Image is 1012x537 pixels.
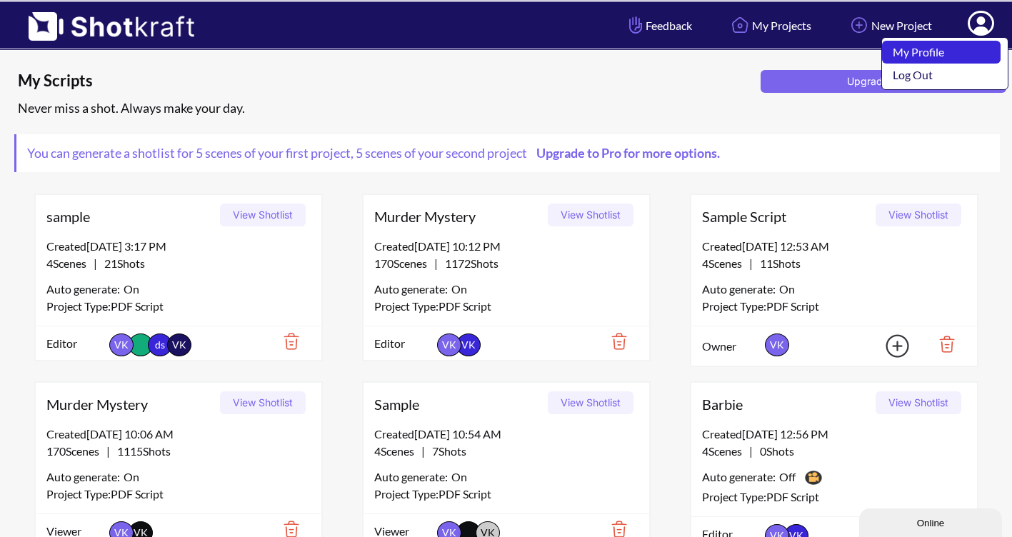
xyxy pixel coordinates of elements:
span: Sample Script [702,206,871,227]
span: | [702,443,794,460]
span: Auto generate: [702,281,779,298]
span: sample [46,206,215,227]
span: VK [167,333,191,356]
span: Auto generate: [702,468,779,488]
img: Trash Icon [917,332,966,356]
div: Created [DATE] 10:06 AM [46,426,311,443]
span: Sample [374,393,543,415]
img: Camera Icon [801,467,826,488]
span: My Scripts [18,70,756,91]
span: 5 scenes of your first project , [194,145,354,161]
span: 1115 Shots [110,444,171,458]
span: Feedback [626,17,692,34]
span: | [46,255,145,272]
div: Project Type: PDF Script [46,486,311,503]
img: Add Icon [847,13,871,37]
span: 170 Scenes [46,444,106,458]
span: | [374,443,466,460]
button: View Shotlist [548,204,633,226]
span: Auto generate: [46,281,124,298]
div: Created [DATE] 10:54 AM [374,426,638,443]
span: On [451,468,467,486]
span: On [451,281,467,298]
button: View Shotlist [876,391,961,414]
div: Project Type: PDF Script [702,298,966,315]
button: View Shotlist [876,204,961,226]
span: Editor [374,335,434,352]
span: VK [109,333,134,356]
a: Upgrade to Pro for more options. [527,145,727,161]
span: On [124,281,139,298]
img: Trash Icon [589,329,638,353]
button: View Shotlist [220,391,306,414]
div: Created [DATE] 12:56 PM [702,426,966,443]
span: On [779,281,795,298]
span: | [702,255,801,272]
span: Owner [702,338,761,355]
span: 4 Scenes [374,444,421,458]
span: 11 Shots [753,256,801,270]
iframe: chat widget [859,506,1005,537]
div: Project Type: PDF Script [374,486,638,503]
span: Auto generate: [46,468,124,486]
div: Project Type: PDF Script [702,488,966,506]
span: 0 Shots [753,444,794,458]
span: Auto generate: [374,281,451,298]
span: ds [148,333,172,356]
span: Murder Mystery [46,393,215,415]
img: Hand Icon [626,13,646,37]
a: New Project [836,6,943,44]
span: 21 Shots [97,256,145,270]
span: | [374,255,499,272]
span: Auto generate: [374,468,451,486]
span: Barbie [702,393,871,415]
a: My Profile [882,41,1001,64]
span: 5 scenes of your second project [354,145,527,161]
div: Project Type: PDF Script [374,298,638,315]
span: Off [779,468,796,488]
span: 4 Scenes [702,256,749,270]
div: Never miss a shot. Always make your day. [14,96,1005,120]
span: 4 Scenes [702,444,749,458]
span: 170 Scenes [374,256,434,270]
span: Murder Mystery [374,206,543,227]
span: VK [765,333,789,356]
button: View Shotlist [548,391,633,414]
div: Project Type: PDF Script [46,298,311,315]
a: My Projects [717,6,822,44]
span: VK [437,333,461,356]
div: Created [DATE] 3:17 PM [46,238,311,255]
img: Trash Icon [261,329,311,353]
span: You can generate a shotlist for [16,134,738,172]
div: Created [DATE] 10:12 PM [374,238,638,255]
span: Editor [46,335,106,352]
span: 1172 Shots [438,256,499,270]
span: | [46,443,171,460]
span: 7 Shots [425,444,466,458]
div: Created [DATE] 12:53 AM [702,238,966,255]
button: Upgrade to Pro [761,70,1006,93]
a: Log Out [882,64,1001,86]
span: 4 Scenes [46,256,94,270]
span: VK [456,333,481,356]
button: View Shotlist [220,204,306,226]
span: On [124,468,139,486]
img: Home Icon [728,13,752,37]
img: Add Icon [863,330,913,362]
